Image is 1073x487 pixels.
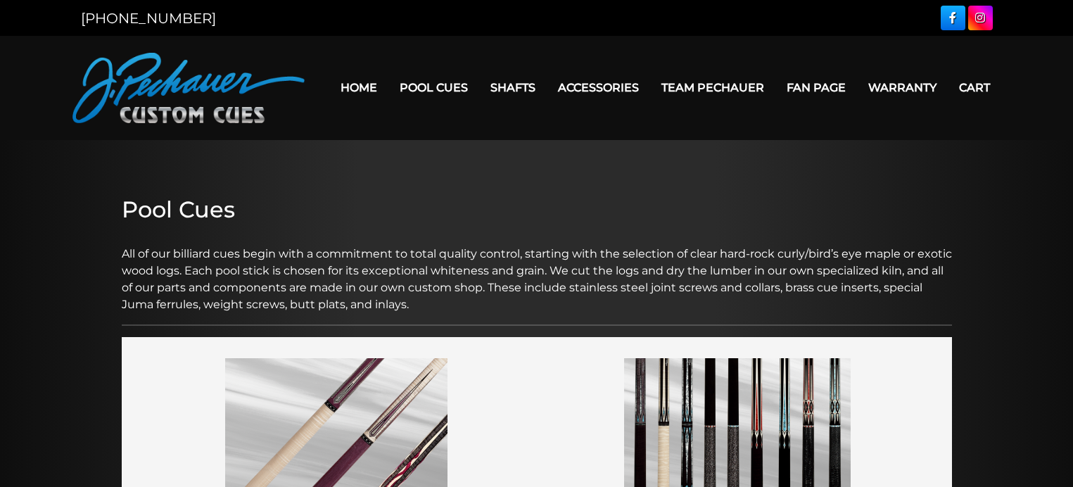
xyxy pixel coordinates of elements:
a: [PHONE_NUMBER] [81,10,216,27]
a: Fan Page [775,70,857,106]
a: Team Pechauer [650,70,775,106]
h2: Pool Cues [122,196,952,223]
a: Home [329,70,388,106]
a: Pool Cues [388,70,479,106]
a: Cart [948,70,1001,106]
img: Pechauer Custom Cues [72,53,305,123]
a: Shafts [479,70,547,106]
a: Accessories [547,70,650,106]
p: All of our billiard cues begin with a commitment to total quality control, starting with the sele... [122,229,952,313]
a: Warranty [857,70,948,106]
